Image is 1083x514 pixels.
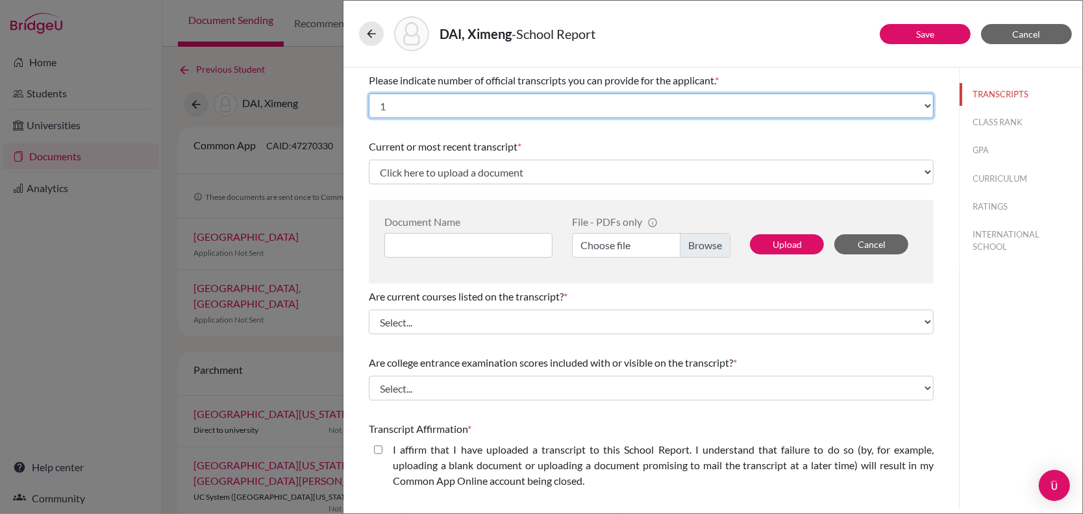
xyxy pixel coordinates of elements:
[369,290,564,302] span: Are current courses listed on the transcript?
[369,356,733,369] span: Are college entrance examination scores included with or visible on the transcript?
[834,234,908,254] button: Cancel
[572,233,730,258] label: Choose file
[960,83,1082,106] button: TRANSCRIPTS
[960,111,1082,134] button: CLASS RANK
[572,215,730,228] div: File - PDFs only
[750,234,824,254] button: Upload
[393,442,934,489] label: I affirm that I have uploaded a transcript to this School Report. I understand that failure to do...
[369,422,467,435] span: Transcript Affirmation
[1039,470,1070,501] div: Open Intercom Messenger
[369,74,715,86] span: Please indicate number of official transcripts you can provide for the applicant.
[369,140,517,153] span: Current or most recent transcript
[960,195,1082,218] button: RATINGS
[440,26,512,42] strong: DAI, Ximeng
[647,217,658,228] span: info
[960,223,1082,258] button: INTERNATIONAL SCHOOL
[512,26,595,42] span: - School Report
[960,139,1082,162] button: GPA
[960,167,1082,190] button: CURRICULUM
[384,215,553,228] div: Document Name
